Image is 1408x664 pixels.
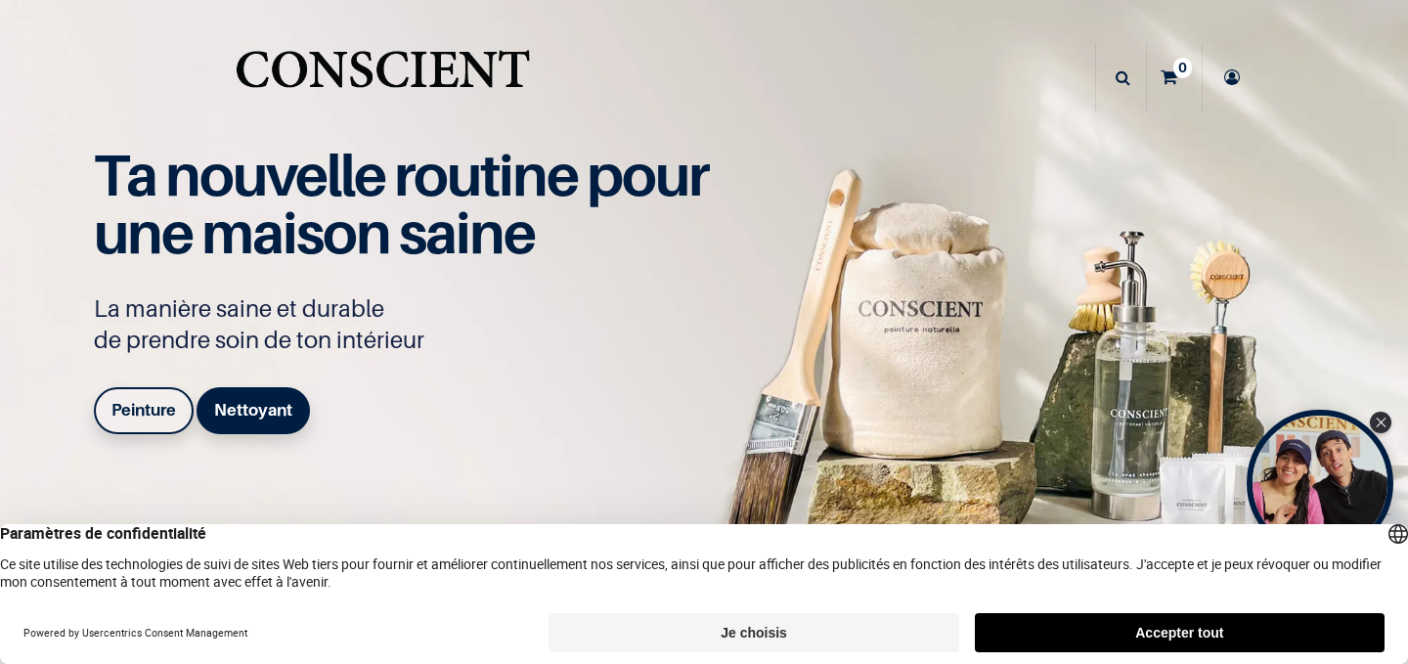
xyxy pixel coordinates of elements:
[232,39,534,116] a: Logo of Conscient
[94,293,729,356] p: La manière saine et durable de prendre soin de ton intérieur
[1247,410,1393,556] div: Open Tolstoy
[111,400,176,420] b: Peinture
[1147,43,1202,111] a: 0
[197,387,310,434] a: Nettoyant
[232,39,534,116] img: Conscient
[94,140,708,267] span: Ta nouvelle routine pour une maison saine
[1247,410,1393,556] div: Tolstoy bubble widget
[1370,412,1391,433] div: Close Tolstoy widget
[1173,58,1192,77] sup: 0
[94,387,194,434] a: Peinture
[1247,410,1393,556] div: Open Tolstoy widget
[214,400,292,420] b: Nettoyant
